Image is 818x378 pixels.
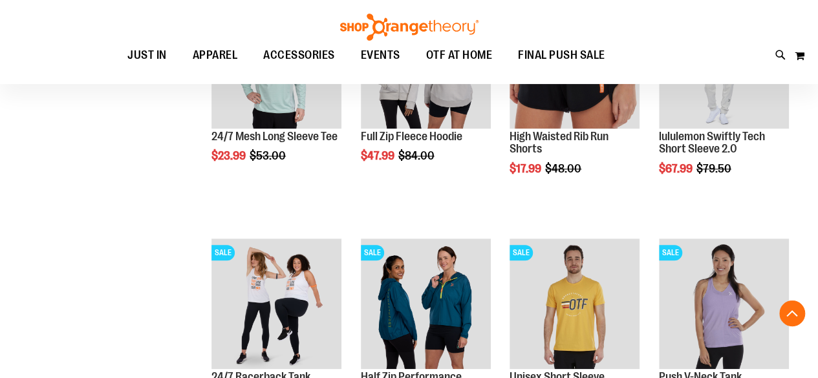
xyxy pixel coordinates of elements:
[211,130,338,143] a: 24/7 Mesh Long Sleeve Tee
[696,162,733,175] span: $79.50
[193,41,238,70] span: APPAREL
[211,245,235,260] span: SALE
[510,162,543,175] span: $17.99
[361,41,400,70] span: EVENTS
[127,41,167,70] span: JUST IN
[426,41,493,70] span: OTF AT HOME
[545,162,583,175] span: $48.00
[361,238,491,368] img: Half Zip Performance Anorak
[779,300,805,326] button: Back To Top
[659,238,789,370] a: Product image for Push V-Neck TankSALE
[361,245,384,260] span: SALE
[518,41,605,70] span: FINAL PUSH SALE
[250,41,348,70] a: ACCESSORIES
[211,149,248,162] span: $23.99
[510,130,608,156] a: High Waisted Rib Run Shorts
[398,149,436,162] span: $84.00
[659,162,694,175] span: $67.99
[413,41,506,70] a: OTF AT HOME
[659,130,765,156] a: lululemon Swiftly Tech Short Sleeve 2.0
[505,41,618,70] a: FINAL PUSH SALE
[263,41,335,70] span: ACCESSORIES
[211,238,341,368] img: 24/7 Racerback Tank
[659,238,789,368] img: Product image for Push V-Neck Tank
[338,14,480,41] img: Shop Orangetheory
[348,41,413,70] a: EVENTS
[659,245,682,260] span: SALE
[510,245,533,260] span: SALE
[361,238,491,370] a: Half Zip Performance AnorakSALE
[114,41,180,70] a: JUST IN
[211,238,341,370] a: 24/7 Racerback TankSALE
[510,238,640,368] img: Product image for Unisex Short Sleeve Recovery Tee
[180,41,251,70] a: APPAREL
[361,149,396,162] span: $47.99
[250,149,288,162] span: $53.00
[361,130,462,143] a: Full Zip Fleece Hoodie
[510,238,640,370] a: Product image for Unisex Short Sleeve Recovery TeeSALE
